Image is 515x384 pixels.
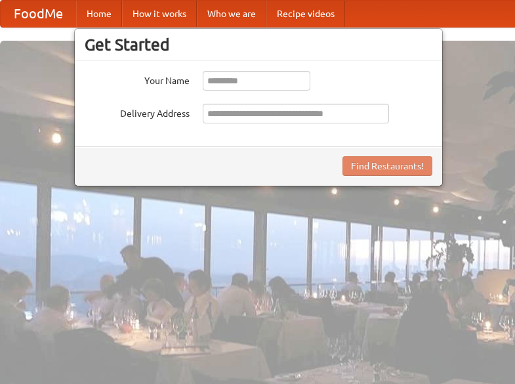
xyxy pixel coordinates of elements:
[266,1,345,27] a: Recipe videos
[85,35,432,54] h3: Get Started
[197,1,266,27] a: Who we are
[342,156,432,176] button: Find Restaurants!
[85,104,190,120] label: Delivery Address
[122,1,197,27] a: How it works
[76,1,122,27] a: Home
[1,1,76,27] a: FoodMe
[85,71,190,87] label: Your Name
